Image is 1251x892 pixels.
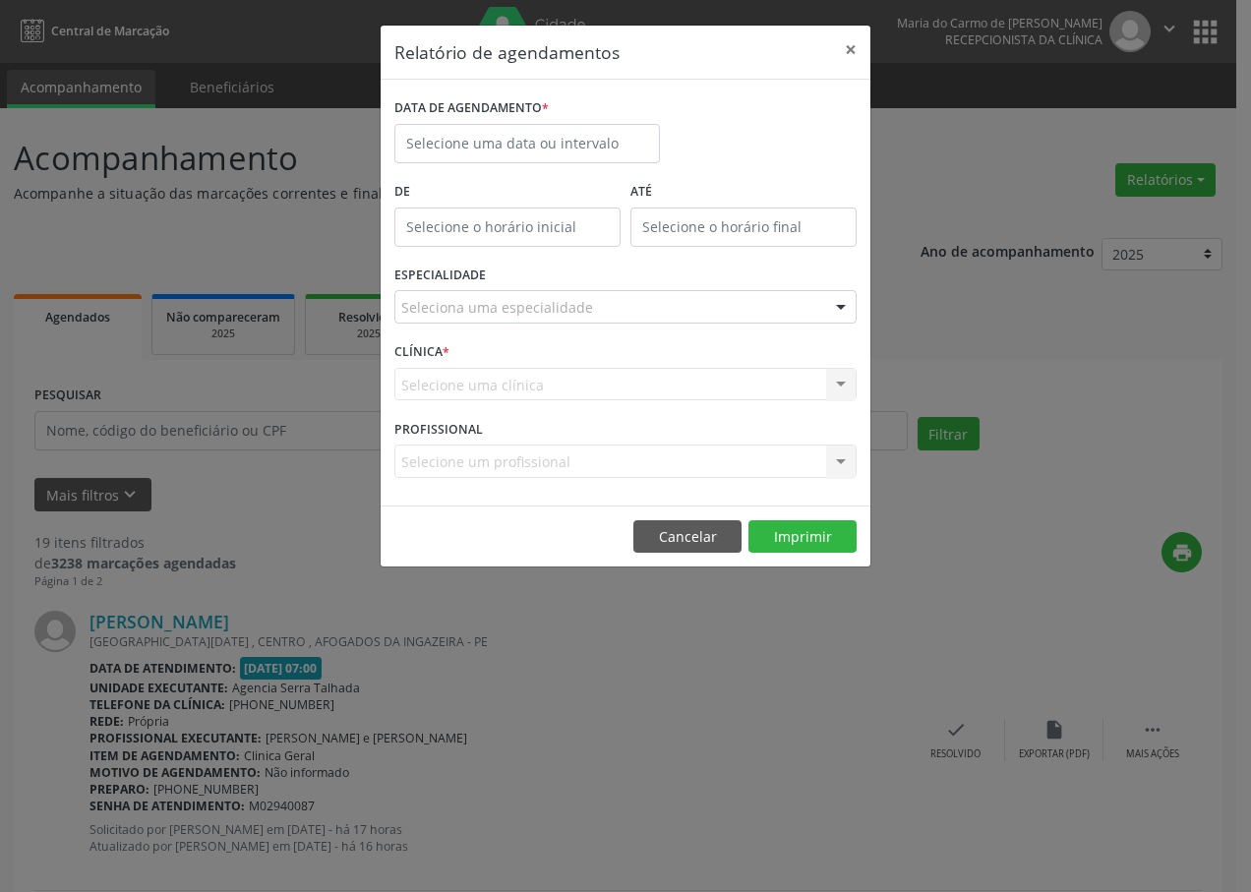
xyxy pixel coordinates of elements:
input: Selecione o horário final [630,208,857,247]
label: DATA DE AGENDAMENTO [394,93,549,124]
button: Close [831,26,870,74]
label: De [394,177,621,208]
label: ESPECIALIDADE [394,261,486,291]
h5: Relatório de agendamentos [394,39,620,65]
label: PROFISSIONAL [394,414,483,445]
label: CLÍNICA [394,337,449,368]
input: Selecione o horário inicial [394,208,621,247]
input: Selecione uma data ou intervalo [394,124,660,163]
span: Seleciona uma especialidade [401,297,593,318]
label: ATÉ [630,177,857,208]
button: Cancelar [633,520,742,554]
button: Imprimir [748,520,857,554]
